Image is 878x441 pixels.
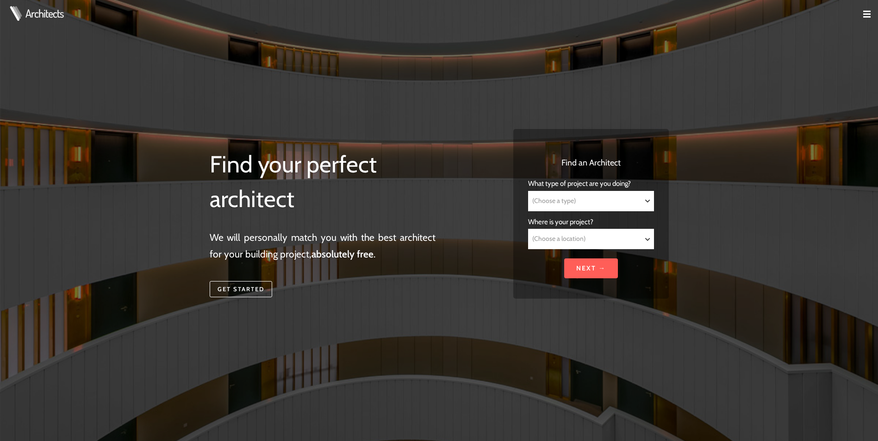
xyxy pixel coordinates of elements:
img: Architects [7,6,24,21]
h1: Find your perfect architect [210,147,436,217]
strong: absolutely free [311,248,374,260]
span: Where is your project? [528,218,593,226]
p: We will personally match you with the best architect for your building project, . [210,229,436,262]
input: Next → [564,258,618,278]
a: Architects [25,8,63,19]
span: What type of project are you doing? [528,179,631,188]
a: Get started [210,281,272,298]
h3: Find an Architect [528,157,654,169]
